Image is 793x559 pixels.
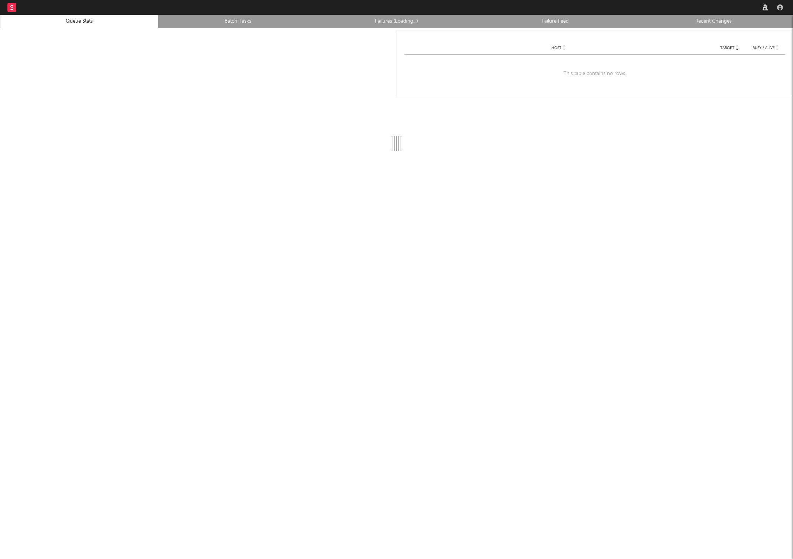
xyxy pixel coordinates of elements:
[321,17,471,26] a: Failures (Loading...)
[404,55,785,93] div: This table contains no rows.
[720,46,734,50] span: Target
[4,17,154,26] a: Queue Stats
[163,17,313,26] a: Batch Tasks
[551,46,561,50] span: Host
[480,17,630,26] a: Failure Feed
[639,17,789,26] a: Recent Changes
[753,46,775,50] span: Busy / Alive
